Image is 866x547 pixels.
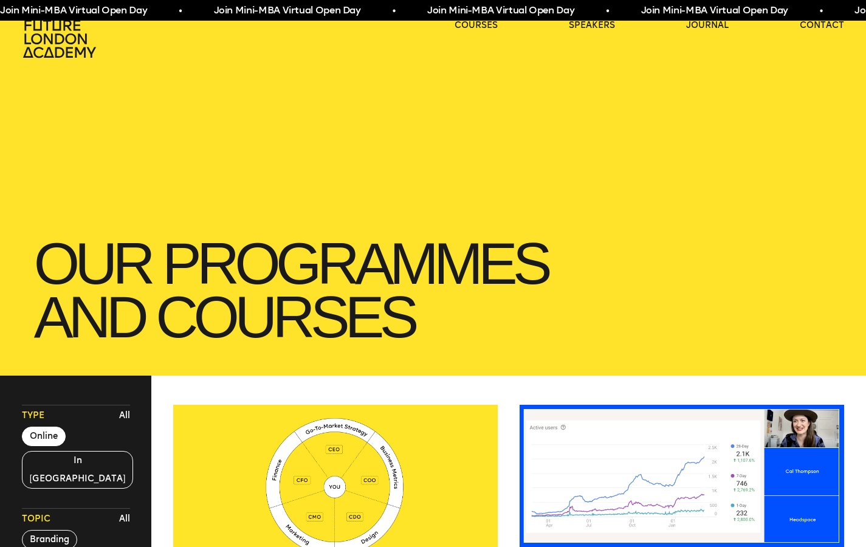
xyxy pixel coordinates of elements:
[375,4,378,18] span: •
[455,19,498,32] a: courses
[116,510,133,528] button: All
[569,19,615,32] a: speakers
[22,225,845,356] h1: our Programmes and courses
[686,19,729,32] a: journal
[22,427,66,446] button: Online
[22,451,134,489] button: In [GEOGRAPHIC_DATA]
[800,19,844,32] a: contact
[116,407,133,425] button: All
[22,513,50,525] span: Topic
[22,410,44,422] span: Type
[589,4,592,18] span: •
[802,4,805,18] span: •
[162,4,165,18] span: •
